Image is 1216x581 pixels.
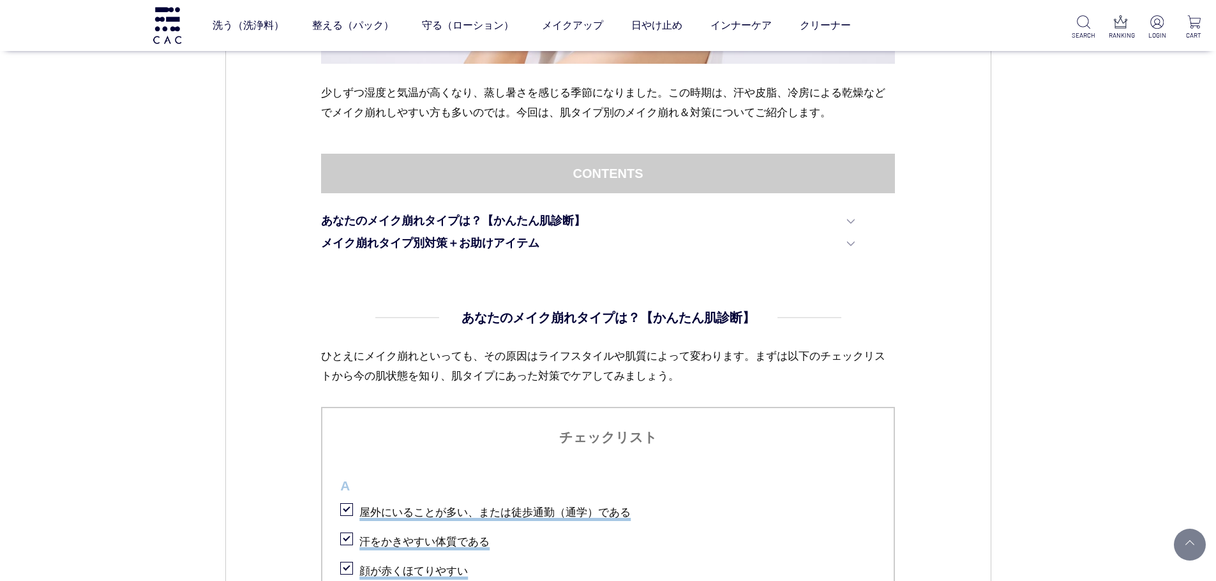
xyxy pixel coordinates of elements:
p: LOGIN [1145,31,1169,40]
a: CART [1182,15,1206,40]
h4: あなたのメイク崩れタイプは？【かんたん肌診断】 [462,308,755,327]
p: 少しずつ湿度と気温が高くなり、蒸し暑さを感じる季節になりました。この時期は、汗や皮脂、冷房による乾燥などでメイク崩れしやすい方も多いのでは。今回は、肌タイプ別のメイク崩れ＆対策についてご紹介します。 [321,83,895,122]
span: チェックリスト [340,426,876,449]
a: 整える（パック） [312,8,394,43]
p: CART [1182,31,1206,40]
a: 守る（ローション） [422,8,514,43]
p: SEARCH [1072,31,1095,40]
a: RANKING [1109,15,1132,40]
a: LOGIN [1145,15,1169,40]
a: あなたのメイク崩れタイプは？【かんたん肌診断】 [321,212,855,230]
li: 屋外にいることが多い、または徒歩通勤（通学）である [340,497,876,524]
img: logo [151,7,183,43]
dt: CONTENTS [321,154,895,193]
p: ひとえにメイク崩れといっても、その原因はライフスタイルや肌質によって変わります。まずは以下のチェックリストから今の肌状態を知り、肌タイプにあった対策でケアしてみましょう。 [321,346,895,406]
a: インナーケア [710,8,772,43]
p: A [340,474,876,497]
a: 洗う（洗浄料） [213,8,284,43]
a: クリーナー [800,8,851,43]
a: メイク崩れタイプ別対策＋お助けアイテム [321,235,855,252]
a: 日やけ止め [631,8,682,43]
a: SEARCH [1072,15,1095,40]
li: 汗をかきやすい体質である [340,527,876,553]
a: メイクアップ [542,8,603,43]
p: RANKING [1109,31,1132,40]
